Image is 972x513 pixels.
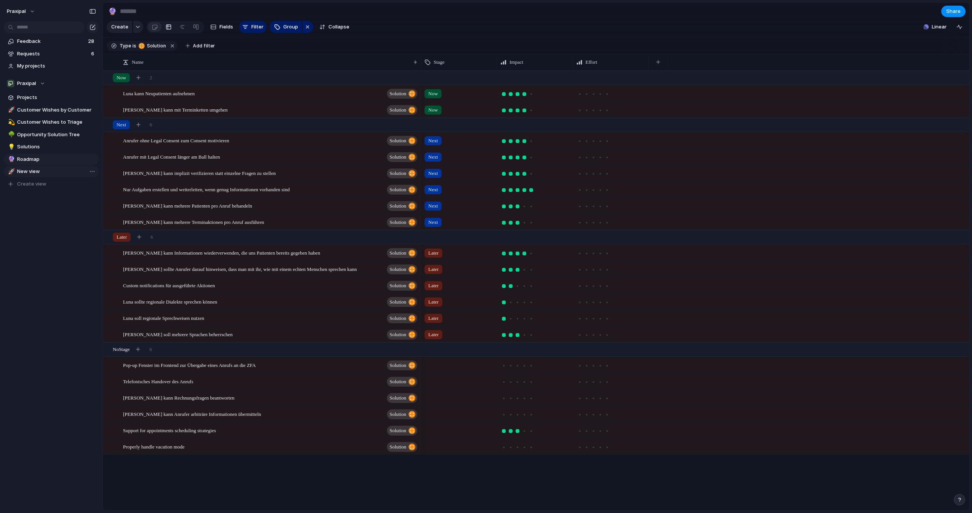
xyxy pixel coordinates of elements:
span: [PERSON_NAME] kann implizit verifizieren statt einzelne Fragen zu stellen [123,168,276,177]
span: Solutions [17,143,96,151]
span: Effort [585,58,597,66]
button: Solution [387,330,417,340]
span: Solution [390,184,406,195]
button: Solution [387,201,417,211]
div: 🔮 [108,6,117,16]
span: 6 [150,233,153,241]
div: 🌳Opportunity Solution Tree [4,129,99,140]
button: 🚀 [7,106,14,114]
span: Solution [390,329,406,340]
span: Pop-up Fenster im Frontend zur Übergabe eines Anrufs an die ZFA [123,360,256,369]
span: Next [428,153,438,161]
button: Solution [387,426,417,436]
span: Now [428,90,438,98]
button: Collapse [316,21,352,33]
span: Later [428,249,439,257]
button: Solution [387,442,417,452]
span: Create [111,23,128,31]
button: is [131,42,138,50]
span: Next [428,137,438,145]
span: Solution [390,88,406,99]
span: Solution [145,42,166,49]
span: Anrufer mit Legal Consent länger am Ball halten [123,152,220,161]
div: 🚀 [8,167,13,176]
span: Type [120,42,131,49]
span: Solution [390,152,406,162]
span: Next [117,121,126,129]
button: Create [107,21,132,33]
button: Fields [207,21,236,33]
span: [PERSON_NAME] kann Informationen wiederverwenden, die uns Patienten bereits gegeben haben [123,248,320,257]
span: Support for appointments scheduling strategies [123,426,216,434]
span: Telefonisches Handover des Anrufs [123,377,193,386]
span: [PERSON_NAME] kann mit Terminketten umgehen [123,105,227,114]
span: Later [117,233,127,241]
button: Filter [239,21,267,33]
a: 🚀Customer Wishes by Customer [4,104,99,116]
span: New view [17,168,96,175]
span: My projects [17,62,96,70]
span: Stage [434,58,445,66]
span: Share [946,8,961,15]
span: Projects [17,94,96,101]
a: 💫Customer Wishes to Triage [4,116,99,128]
span: is [133,42,136,49]
button: Solution [387,136,417,146]
a: Feedback28 [4,36,99,47]
span: praxipal [7,8,26,15]
span: Impact [510,58,523,66]
button: 💫 [7,118,14,126]
button: Solution [387,248,417,258]
button: Solution [387,409,417,419]
button: Solution [387,297,417,307]
span: Solution [390,264,406,275]
button: Solution [137,42,167,50]
div: 🌳 [8,130,13,139]
span: No Stage [113,346,130,353]
span: Now [428,106,438,114]
span: Nur Aufgaben erstellen und weiterleiten, wenn genug Informationen vorhanden sind [123,185,290,194]
span: [PERSON_NAME] kann mehrere Terminaktionen pro Anruf ausführen [123,217,264,226]
button: Solution [387,168,417,178]
span: Solution [390,376,406,387]
span: Solution [390,313,406,324]
span: Solution [390,135,406,146]
span: Solution [390,280,406,291]
span: Solution [390,409,406,420]
span: Next [428,186,438,194]
span: 6 [150,121,152,129]
span: Next [428,202,438,210]
span: Opportunity Solution Tree [17,131,96,138]
span: Next [428,219,438,226]
button: Solution [387,89,417,99]
span: Collapse [328,23,349,31]
span: Fields [219,23,233,31]
span: Custom notifications für ausgeführte Aktionen [123,281,215,290]
div: 🔮 [8,155,13,164]
span: 6 [150,346,152,353]
div: 💡Solutions [4,141,99,153]
span: Feedback [17,38,86,45]
span: Filter [251,23,264,31]
a: 🚀New view [4,166,99,177]
button: Solution [387,377,417,387]
span: Solution [390,360,406,371]
span: 6 [91,50,96,58]
button: 🔮 [106,5,118,17]
button: Create view [4,178,99,190]
span: Solution [390,425,406,436]
a: Projects [4,92,99,103]
span: Solution [390,168,406,179]
div: 🚀 [8,105,13,114]
span: [PERSON_NAME] sollte Anrufer darauf hinweisen, dass man mit ihr, wie mit einem echten Menschen sp... [123,264,357,273]
span: 2 [150,74,152,82]
button: Group [270,21,302,33]
span: Add filter [193,42,215,49]
span: [PERSON_NAME] kann Rechnungsfragen beantworten [123,393,235,402]
button: 🚀 [7,168,14,175]
button: 💡 [7,143,14,151]
button: Solution [387,313,417,323]
span: Luna kann Neupatienten aufnehmen [123,89,195,98]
